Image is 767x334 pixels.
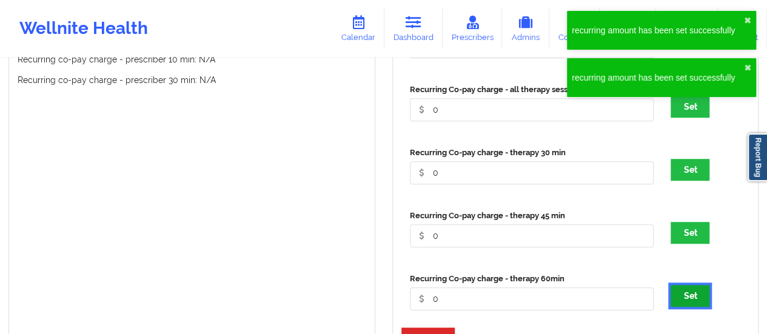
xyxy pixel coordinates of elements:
a: Calendar [332,8,384,48]
button: close [744,63,751,73]
a: Admins [502,8,549,48]
input: 60 [410,98,654,121]
button: Set [671,285,709,307]
label: Recurring Co-pay charge - all therapy sessions [410,84,654,96]
a: Dashboard [384,8,443,48]
div: recurring amount has been set successfully [572,24,744,36]
label: Recurring Co-pay charge - therapy 45 min [410,210,654,222]
a: Coaches [549,8,600,48]
input: 60 [410,224,654,247]
input: 60 [410,287,654,310]
a: Prescribers [443,8,503,48]
button: Set [671,222,709,244]
p: Recurring co-pay charge - prescriber 30 min : N/A [18,74,366,86]
div: recurring amount has been set successfully [572,72,744,84]
label: Recurring Co-pay charge - therapy 30 min [410,147,654,159]
p: Recurring co-pay charge - prescriber 10 min : N/A [18,53,366,65]
input: 60 [410,161,654,184]
button: Set [671,159,709,181]
button: close [744,16,751,25]
a: Report Bug [748,133,767,181]
label: Recurring Co-pay charge - therapy 60min [410,273,654,285]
